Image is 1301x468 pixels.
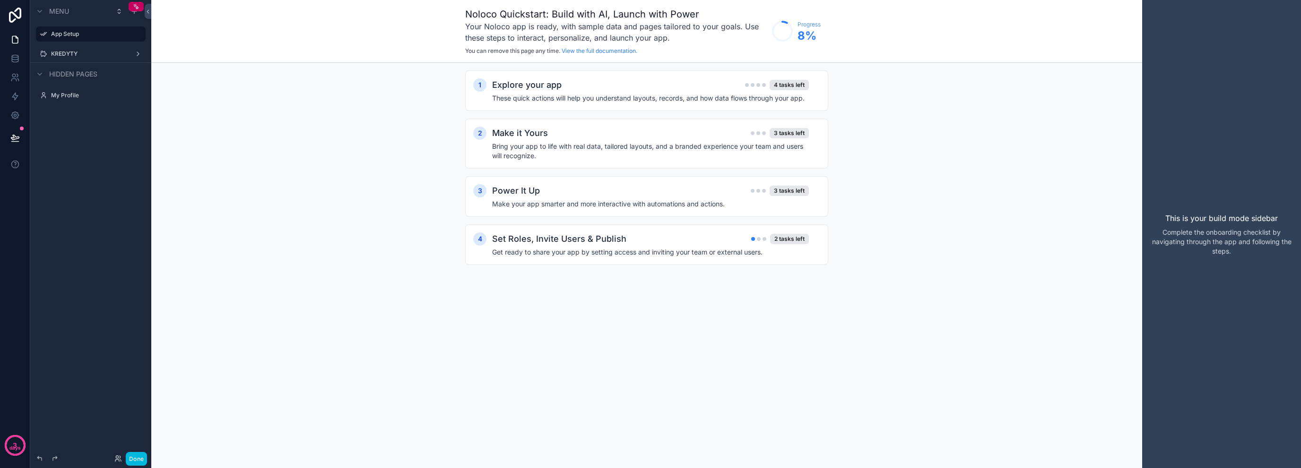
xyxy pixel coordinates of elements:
[49,69,97,79] span: Hidden pages
[9,444,21,452] p: days
[1150,228,1293,256] p: Complete the onboarding checklist by navigating through the app and following the steps.
[51,92,140,99] label: My Profile
[465,21,767,43] h3: Your Noloco app is ready, with sample data and pages tailored to your goals. Use these steps to i...
[798,28,821,43] span: 8 %
[49,7,69,16] span: Menu
[798,21,821,28] span: Progress
[465,47,560,54] span: You can remove this page any time.
[1165,213,1278,224] p: This is your build mode sidebar
[51,30,140,38] label: App Setup
[13,441,17,450] p: 3
[465,8,767,21] h1: Noloco Quickstart: Build with AI, Launch with Power
[51,50,127,58] label: KREDYTY
[126,452,147,466] button: Done
[562,47,637,54] a: View the full documentation.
